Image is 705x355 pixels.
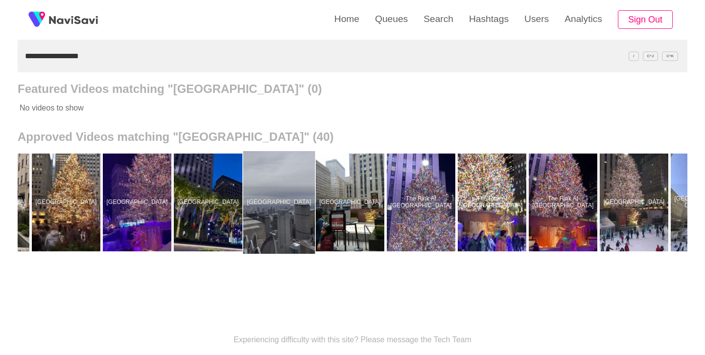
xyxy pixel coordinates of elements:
[18,130,687,144] h2: Approved Videos matching "[GEOGRAPHIC_DATA]" (40)
[529,154,600,251] a: The Rink At [GEOGRAPHIC_DATA]The Rink At Rockefeller Center
[49,15,98,24] img: fireSpot
[600,154,671,251] a: [GEOGRAPHIC_DATA]Rockefeller Center
[662,51,678,61] span: C^K
[24,7,49,32] img: fireSpot
[387,154,458,251] a: The Rink At [GEOGRAPHIC_DATA]The Rink At Rockefeller Center
[245,154,316,251] a: [GEOGRAPHIC_DATA]Rockefeller Center
[458,154,529,251] a: The Rink At [GEOGRAPHIC_DATA]The Rink At Rockefeller Center
[18,96,620,120] p: No videos to show
[174,154,245,251] a: [GEOGRAPHIC_DATA]Rockefeller Center
[18,82,687,96] h2: Featured Videos matching "[GEOGRAPHIC_DATA]" (0)
[618,10,673,29] button: Sign Out
[103,154,174,251] a: [GEOGRAPHIC_DATA]Rockefeller Center
[234,335,471,344] p: Experiencing difficulty with this site? Please message the Tech Team
[32,154,103,251] a: [GEOGRAPHIC_DATA]Rockefeller Center
[316,154,387,251] a: [GEOGRAPHIC_DATA]Rockefeller Center
[629,51,638,61] span: /
[643,51,658,61] span: C^J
